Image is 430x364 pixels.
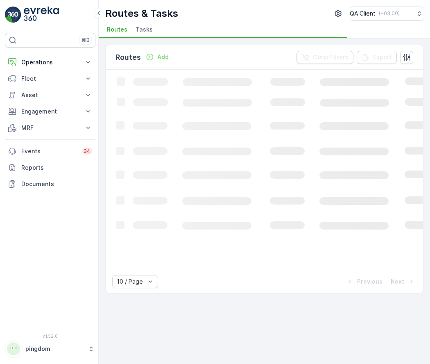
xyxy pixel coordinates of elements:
[7,342,20,355] div: PP
[350,7,423,20] button: QA Client(+03:00)
[5,7,21,23] img: logo
[5,143,95,159] a: Events34
[5,159,95,176] a: Reports
[136,25,153,34] span: Tasks
[21,58,79,66] p: Operations
[84,148,91,155] p: 34
[21,180,92,188] p: Documents
[21,75,79,83] p: Fleet
[107,25,127,34] span: Routes
[21,164,92,172] p: Reports
[5,87,95,103] button: Asset
[345,277,383,287] button: Previous
[5,54,95,71] button: Operations
[21,91,79,99] p: Asset
[24,7,59,23] img: logo_light-DOdMpM7g.png
[357,278,382,286] p: Previous
[391,278,404,286] p: Next
[296,51,353,64] button: Clear Filters
[105,7,178,20] p: Routes & Tasks
[21,107,79,116] p: Engagement
[21,147,77,155] p: Events
[81,37,90,43] p: ⌘B
[5,176,95,192] a: Documents
[350,9,376,18] p: QA Client
[357,51,397,64] button: Export
[5,71,95,87] button: Fleet
[115,52,141,63] p: Routes
[157,53,169,61] p: Add
[5,334,95,339] span: v 1.52.0
[5,340,95,357] button: PPpingdom
[143,52,172,62] button: Add
[5,120,95,136] button: MRF
[21,124,79,132] p: MRF
[379,10,400,17] p: ( +03:00 )
[373,53,392,61] p: Export
[313,53,349,61] p: Clear Filters
[25,345,84,353] p: pingdom
[390,277,416,287] button: Next
[5,103,95,120] button: Engagement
